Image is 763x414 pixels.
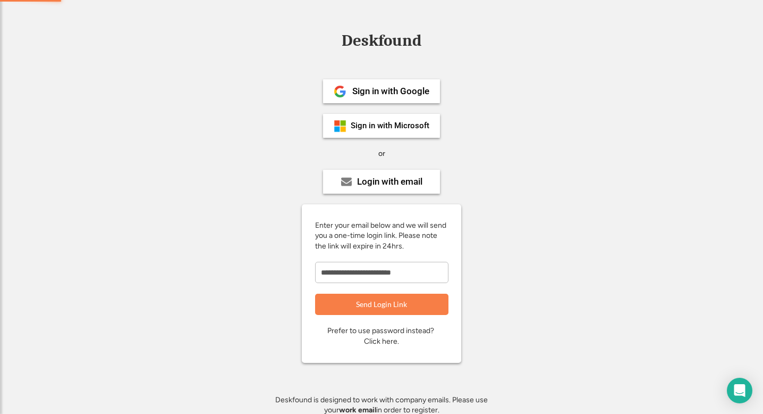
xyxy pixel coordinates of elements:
[351,122,429,130] div: Sign in with Microsoft
[727,378,752,403] div: Open Intercom Messenger
[378,148,385,159] div: or
[334,120,346,133] img: ms-symbollockup_mssymbol_19.png
[357,177,422,186] div: Login with email
[336,32,427,49] div: Deskfound
[334,85,346,98] img: 1024px-Google__G__Logo.svg.png
[327,326,436,346] div: Prefer to use password instead? Click here.
[352,87,429,96] div: Sign in with Google
[315,294,448,315] button: Send Login Link
[315,220,448,252] div: Enter your email below and we will send you a one-time login link. Please note the link will expi...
